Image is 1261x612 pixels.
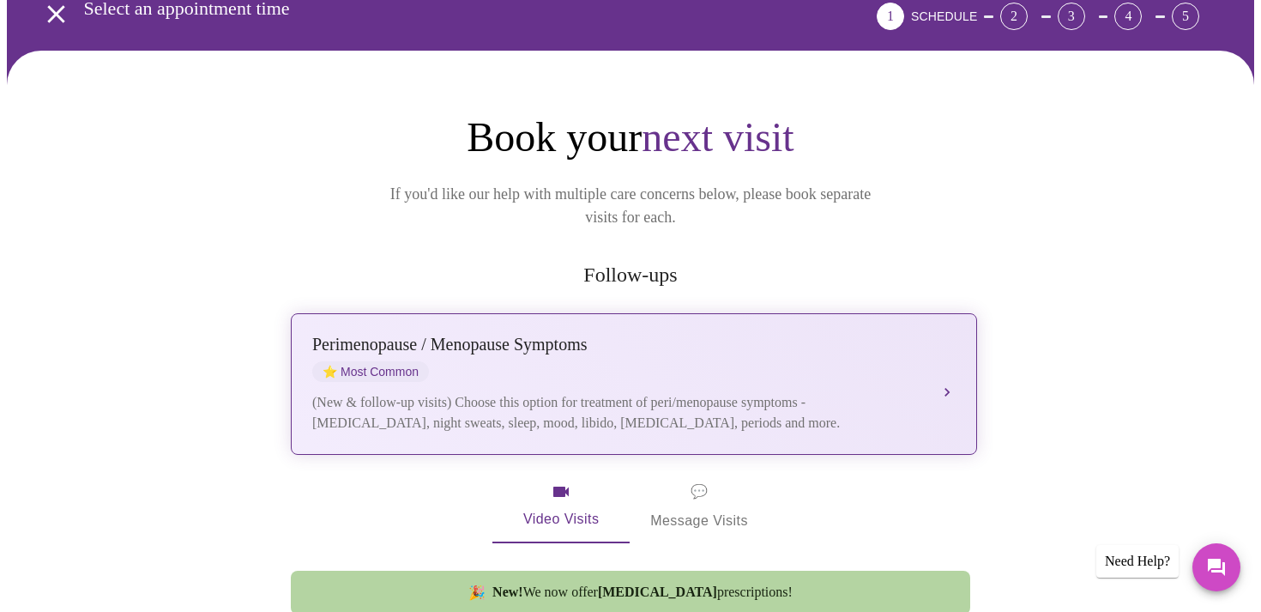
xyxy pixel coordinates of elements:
div: Need Help? [1096,545,1179,578]
div: 3 [1058,3,1085,30]
span: message [691,480,708,504]
p: If you'd like our help with multiple care concerns below, please book separate visits for each. [366,183,895,229]
span: SCHEDULE [911,9,977,23]
span: next visit [642,114,793,160]
span: Message Visits [650,480,748,533]
span: Video Visits [513,482,609,531]
div: 5 [1172,3,1199,30]
div: Perimenopause / Menopause Symptoms [312,335,921,354]
div: (New & follow-up visits) Choose this option for treatment of peri/menopause symptoms - [MEDICAL_D... [312,392,921,433]
h1: Book your [287,112,974,162]
span: new [468,585,486,601]
span: Most Common [312,361,429,382]
strong: New! [492,585,523,599]
div: 2 [1000,3,1028,30]
div: 4 [1114,3,1142,30]
button: Messages [1192,543,1240,591]
strong: [MEDICAL_DATA] [598,585,717,599]
span: star [323,365,337,379]
div: 1 [877,3,904,30]
h2: Follow-ups [287,264,974,287]
button: Perimenopause / Menopause SymptomsstarMost Common(New & follow-up visits) Choose this option for ... [291,313,977,455]
span: We now offer prescriptions! [492,585,793,600]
